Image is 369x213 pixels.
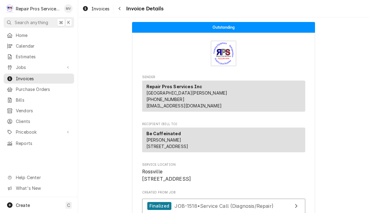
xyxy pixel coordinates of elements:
[4,17,74,28] button: Search anything⌘K
[142,122,305,155] div: Invoice Recipient
[16,64,62,70] span: Jobs
[4,84,74,94] a: Purchase Orders
[16,53,71,60] span: Estimates
[146,84,202,89] strong: Repair Pros Services Inc
[16,97,71,103] span: Bills
[4,127,74,137] a: Go to Pricebook
[4,116,74,126] a: Clients
[16,107,71,114] span: Vendors
[4,95,74,105] a: Bills
[4,183,74,193] a: Go to What's New
[16,43,71,49] span: Calendar
[91,5,109,12] span: Invoices
[5,4,14,13] div: R
[4,74,74,84] a: Invoices
[4,172,74,182] a: Go to Help Center
[142,169,191,182] span: Rossville [STREET_ADDRESS]
[142,81,305,112] div: Sender
[142,122,305,127] span: Recipient (Bill To)
[147,202,171,210] div: Finalized
[4,106,74,116] a: Vendors
[16,32,71,38] span: Home
[146,103,222,108] a: [EMAIL_ADDRESS][DOMAIN_NAME]
[4,138,74,148] a: Reports
[124,5,163,13] span: Invoice Details
[16,140,71,146] span: Reports
[67,202,70,208] span: C
[67,19,70,26] span: K
[4,41,74,51] a: Calendar
[115,4,124,13] button: Navigate back
[16,203,30,208] span: Create
[64,4,73,13] div: MV
[59,19,63,26] span: ⌘
[146,97,184,102] a: [PHONE_NUMBER]
[4,52,74,62] a: Estimates
[142,128,305,155] div: Recipient (Bill To)
[146,131,181,136] strong: Be Caffeinated
[4,62,74,72] a: Go to Jobs
[142,128,305,152] div: Recipient (Bill To)
[146,137,188,149] span: [PERSON_NAME] [STREET_ADDRESS]
[142,168,305,182] span: Service Location
[211,41,236,66] img: Logo
[16,86,71,92] span: Purchase Orders
[4,30,74,40] a: Home
[174,203,273,209] span: JOB-1518 • Service Call (Diagnosis/Repair)
[146,90,227,96] span: [GEOGRAPHIC_DATA][PERSON_NAME]
[16,185,70,191] span: What's New
[142,162,305,167] span: Service Location
[142,190,305,195] span: Created From Job
[5,4,14,13] div: Repair Pros Services Inc's Avatar
[132,22,315,33] div: Status
[64,4,73,13] div: Mindy Volker's Avatar
[142,75,305,114] div: Invoice Sender
[16,118,71,125] span: Clients
[16,75,71,82] span: Invoices
[16,129,62,135] span: Pricebook
[80,4,112,14] a: Invoices
[16,5,61,12] div: Repair Pros Services Inc
[16,174,70,181] span: Help Center
[142,162,305,183] div: Service Location
[213,25,235,29] span: Outstanding
[142,75,305,80] span: Sender
[142,81,305,114] div: Sender
[15,19,48,26] span: Search anything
